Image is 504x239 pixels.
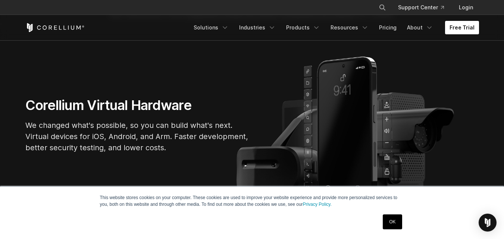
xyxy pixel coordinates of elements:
[25,23,85,32] a: Corellium Home
[235,21,280,34] a: Industries
[303,202,332,207] a: Privacy Policy.
[376,1,389,14] button: Search
[326,21,373,34] a: Resources
[479,214,497,232] div: Open Intercom Messenger
[375,21,401,34] a: Pricing
[383,214,402,229] a: OK
[453,1,479,14] a: Login
[282,21,325,34] a: Products
[445,21,479,34] a: Free Trial
[100,194,404,208] p: This website stores cookies on your computer. These cookies are used to improve your website expe...
[370,1,479,14] div: Navigation Menu
[403,21,438,34] a: About
[392,1,450,14] a: Support Center
[189,21,479,34] div: Navigation Menu
[189,21,233,34] a: Solutions
[25,97,249,114] h1: Corellium Virtual Hardware
[25,120,249,153] p: We changed what's possible, so you can build what's next. Virtual devices for iOS, Android, and A...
